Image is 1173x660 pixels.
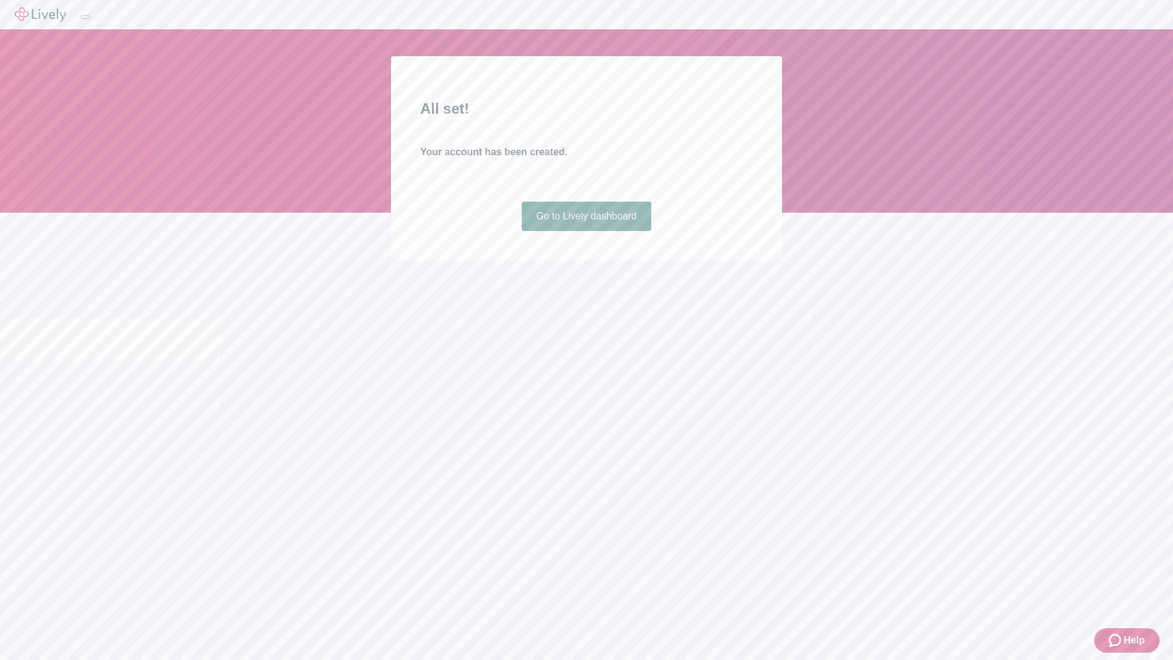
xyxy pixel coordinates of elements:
[522,202,652,231] a: Go to Lively dashboard
[81,15,90,19] button: Log out
[1109,633,1124,648] svg: Zendesk support icon
[1124,633,1145,648] span: Help
[15,7,66,22] img: Lively
[420,145,753,159] h4: Your account has been created.
[420,98,753,120] h2: All set!
[1094,628,1160,653] button: Zendesk support iconHelp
